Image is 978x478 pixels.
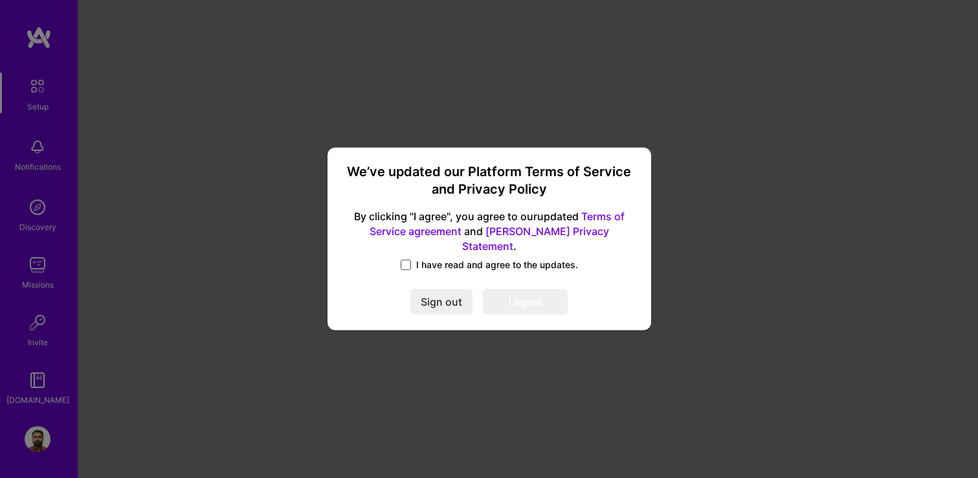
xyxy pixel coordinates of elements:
span: By clicking "I agree", you agree to our updated and . [343,209,636,254]
a: Terms of Service agreement [370,210,625,238]
button: Sign out [410,289,472,315]
a: [PERSON_NAME] Privacy Statement [462,224,609,252]
span: I have read and agree to the updates. [416,258,578,271]
h3: We’ve updated our Platform Terms of Service and Privacy Policy [343,163,636,199]
button: I agree [483,289,568,315]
